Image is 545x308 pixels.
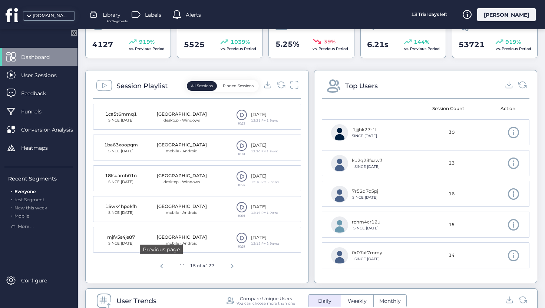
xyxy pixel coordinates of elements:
div: [DATE] [251,173,279,180]
div: SINCE [DATE] [352,164,383,170]
div: Compare Unique Users [240,296,292,301]
span: User Sessions [21,71,68,79]
span: . [11,195,12,202]
div: 11 – 15 of 4127 [176,259,217,272]
div: mobile · Android [157,210,207,216]
div: 00:23 [236,122,247,125]
div: 1ba63xoopqm [102,142,139,149]
div: 15wk4hpokfh [102,203,139,210]
div: 0r07at7mmy [352,249,382,256]
span: 30 [449,129,455,136]
div: [DATE] [251,142,278,149]
div: SINCE [DATE] [102,148,139,154]
span: . [11,203,12,211]
span: test Segment [14,197,44,202]
div: [GEOGRAPHIC_DATA] [157,111,207,118]
span: . [11,212,12,219]
div: 12:18 PMㅤ5 Events [251,180,279,185]
div: 00:00 [236,153,247,156]
span: 23 [449,160,455,167]
div: SINCE [DATE] [102,117,139,123]
span: vs. Previous Period [404,46,440,51]
span: Feedback [21,89,57,97]
span: Conversion Analysis [21,126,84,134]
div: [DOMAIN_NAME] [33,12,70,19]
div: SINCE [DATE] [352,256,382,262]
span: 6.21s [367,39,389,50]
div: Previous page [140,245,183,254]
div: [DATE] [251,234,279,241]
span: Dashboard [21,53,61,61]
span: Heatmaps [21,144,59,152]
mat-header-cell: Session Count [423,99,474,119]
div: 00:29 [236,245,247,248]
button: Daily [308,295,341,307]
button: Next page [225,258,240,272]
span: Mobile [14,213,29,219]
div: SINCE [DATE] [102,241,139,246]
span: Labels [145,11,161,19]
span: vs. Previous Period [496,46,531,51]
div: ku2q23fxaw3 [352,157,383,164]
span: 919% [505,38,521,46]
span: 5525 [184,39,205,50]
div: mobile · Android [157,241,207,246]
span: 14 [449,252,455,259]
div: You can choose more than one [237,301,295,306]
button: All Sessions [187,81,217,91]
button: Previous page [154,258,169,272]
span: 39% [324,37,336,46]
div: Recent Segments [8,175,73,183]
div: desktop · Windows [157,179,207,185]
div: User Trends [116,296,156,306]
span: 1039% [231,38,250,46]
div: desktop · Windows [157,117,207,123]
div: SINCE [DATE] [352,133,377,139]
span: Library [103,11,120,19]
div: [DATE] [251,111,278,118]
div: 18fsuamh01n [102,172,139,179]
div: 12:16 PMㅤ1 Event [251,211,278,215]
div: 12:20 PMㅤ1 Event [251,149,278,154]
span: Monthly [375,297,405,305]
div: mjfv5s4je87 [102,234,139,241]
div: 00:26 [236,183,247,186]
span: For Segments [107,19,128,24]
div: [GEOGRAPHIC_DATA] [157,142,207,149]
div: 1ca5t6mmq1 [102,111,139,118]
div: 12:21 PMㅤ1 Event [251,118,278,123]
button: Weekly [341,295,373,307]
div: [DATE] [251,203,278,211]
span: Daily [314,297,336,305]
span: Everyone [14,189,36,194]
span: Weekly [343,297,371,305]
span: 144% [414,38,429,46]
span: Funnels [21,107,53,116]
div: SINCE [DATE] [102,179,139,185]
span: vs. Previous Period [129,46,165,51]
div: [GEOGRAPHIC_DATA] [157,234,207,241]
div: 00:00 [236,214,247,217]
span: New this week [14,205,47,211]
span: 919% [139,38,155,46]
div: 1jjjbk27r1l [352,126,377,133]
div: 12:15 PMㅤ2 Events [251,241,279,246]
span: 15 [449,221,455,228]
span: vs. Previous Period [221,46,256,51]
div: Top Users [345,81,378,91]
span: Alerts [186,11,201,19]
div: [GEOGRAPHIC_DATA] [157,172,207,179]
div: Session Playlist [116,81,168,91]
div: SINCE [DATE] [102,210,139,216]
span: 16 [449,191,455,198]
span: Configure [21,276,58,285]
div: rchm4cr12u [352,219,380,226]
span: 53721 [459,39,485,50]
div: [GEOGRAPHIC_DATA] [157,203,207,210]
div: [PERSON_NAME] [477,8,536,21]
div: SINCE [DATE] [352,195,378,201]
div: SINCE [DATE] [352,225,380,231]
div: mobile · Android [157,148,207,154]
mat-header-cell: Action [473,99,524,119]
button: Pinned Sessions [219,81,258,91]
